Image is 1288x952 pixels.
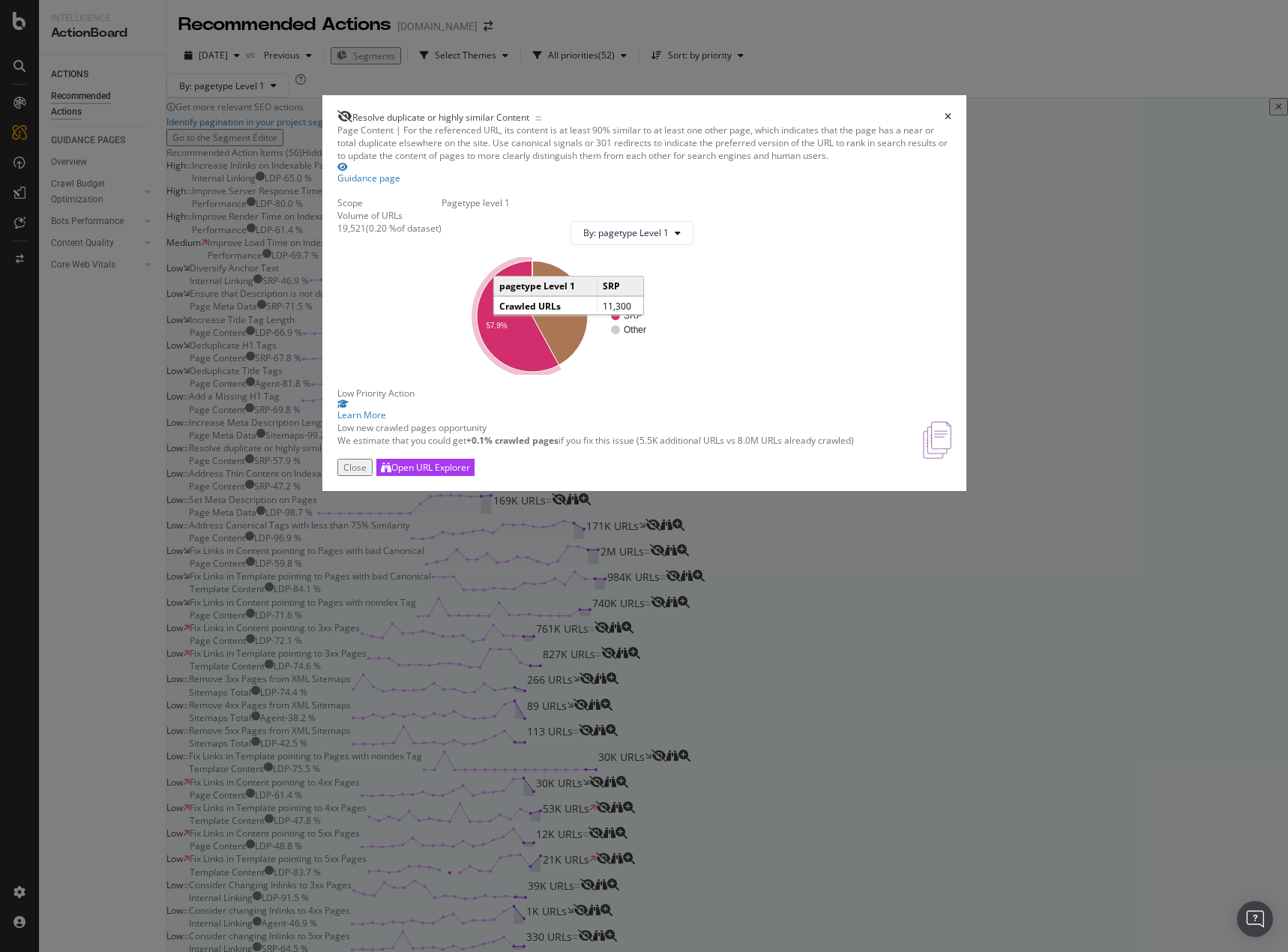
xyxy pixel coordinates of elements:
[337,459,373,476] button: Close
[466,434,559,447] strong: +0.1% crawled pages
[391,461,470,474] div: Open URL Explorer
[322,95,966,491] div: modal
[624,325,646,335] text: Other
[337,400,951,421] a: Learn More
[583,226,669,239] span: By: pagetype Level 1
[337,387,415,400] span: Low Priority Action
[535,116,541,121] img: Equal
[563,302,578,310] text: 42%
[337,209,442,222] div: Volume of URLs
[337,222,366,235] div: 19,521
[337,124,951,162] div: For the referenced URL, its content is at least 90% similar to at least one other page, which ind...
[337,434,854,447] p: We estimate that you could get if you fix this issue (5.5K additional URLs vs 8.0M URLs already c...
[337,421,854,434] div: Low new crawled pages opportunity
[337,110,352,122] div: eye-slash
[571,221,693,245] button: By: pagetype Level 1
[442,196,705,209] div: Pagetype level 1
[396,124,401,136] span: |
[624,296,641,307] text: LDP
[945,110,951,124] div: times
[337,196,442,209] div: Scope
[337,124,394,136] span: Page Content
[337,172,400,184] div: Guidance page
[343,461,367,474] div: Close
[337,163,400,184] a: Guidance page
[486,322,507,330] text: 57.9%
[454,257,693,375] svg: A chart.
[337,409,951,421] div: Learn More
[352,111,529,124] span: Resolve duplicate or highly similar Content
[376,459,475,476] button: Open URL Explorer
[366,222,442,235] div: ( 0.20 % of dataset )
[923,421,951,459] img: e5DMFwAAAABJRU5ErkJggg==
[1237,901,1273,937] div: Open Intercom Messenger
[624,310,643,321] text: SRP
